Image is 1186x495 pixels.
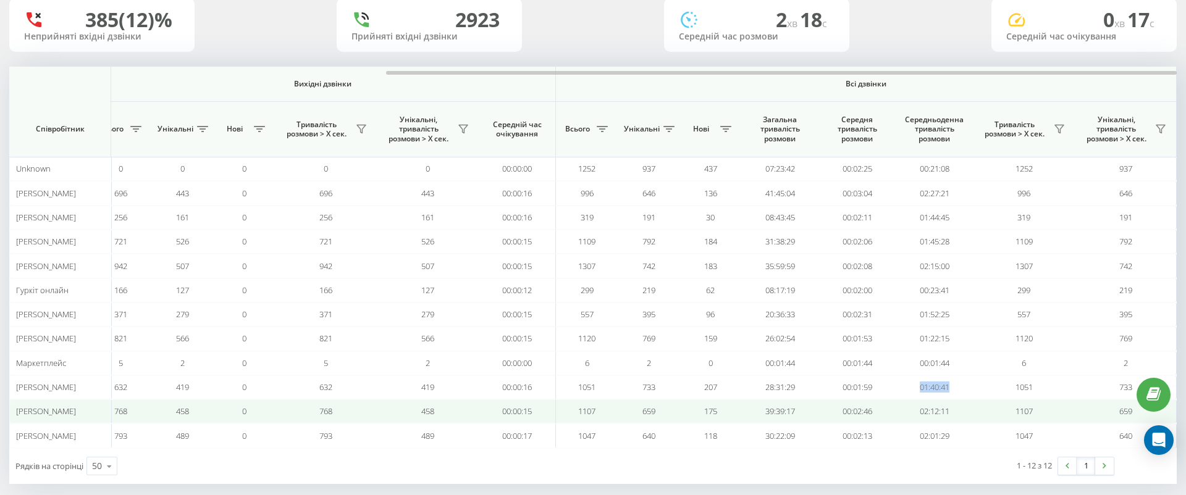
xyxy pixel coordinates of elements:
[578,406,595,417] span: 1107
[319,381,332,393] span: 632
[488,120,546,139] span: Середній час очікування
[383,115,454,144] span: Унікальні, тривалість розмови > Х сек.
[16,309,76,320] span: [PERSON_NAME]
[176,430,189,441] span: 489
[1119,381,1132,393] span: 733
[741,351,818,375] td: 00:01:44
[176,285,189,296] span: 127
[642,285,655,296] span: 219
[896,302,973,327] td: 01:52:25
[479,423,556,447] td: 00:00:17
[421,188,434,199] span: 443
[16,163,51,174] span: Unknown
[704,333,717,344] span: 159
[979,120,1050,139] span: Тривалість розмови > Х сек.
[896,375,973,399] td: 01:40:41
[114,430,127,441] span: 793
[319,260,332,272] span: 942
[324,357,328,368] span: 5
[1016,260,1033,272] span: 1307
[818,181,896,205] td: 00:03:04
[642,260,655,272] span: 742
[479,278,556,302] td: 00:00:12
[787,17,800,30] span: хв
[92,460,102,472] div: 50
[704,188,717,199] span: 136
[704,381,717,393] span: 207
[751,115,809,144] span: Загальна тривалість розмови
[1119,309,1132,320] span: 395
[741,230,818,254] td: 31:38:29
[741,327,818,351] td: 26:02:54
[896,399,973,423] td: 02:12:11
[16,381,76,393] span: [PERSON_NAME]
[114,406,127,417] span: 768
[1119,212,1132,223] span: 191
[242,285,246,296] span: 0
[642,406,655,417] span: 659
[1017,309,1030,320] span: 557
[581,285,594,296] span: 299
[709,357,713,368] span: 0
[741,278,818,302] td: 08:17:19
[624,124,660,134] span: Унікальні
[818,399,896,423] td: 00:02:46
[242,333,246,344] span: 0
[581,188,594,199] span: 996
[24,31,180,42] div: Неприйняті вхідні дзвінки
[1119,260,1132,272] span: 742
[896,157,973,181] td: 00:21:08
[114,381,127,393] span: 632
[421,430,434,441] span: 489
[242,163,246,174] span: 0
[818,351,896,375] td: 00:01:44
[479,181,556,205] td: 00:00:16
[896,278,973,302] td: 00:23:41
[242,381,246,393] span: 0
[242,212,246,223] span: 0
[706,212,715,223] span: 30
[1127,6,1154,33] span: 17
[421,406,434,417] span: 458
[1006,31,1162,42] div: Середній час очікування
[176,381,189,393] span: 419
[114,212,127,223] span: 256
[896,327,973,351] td: 01:22:15
[479,375,556,399] td: 00:00:16
[176,236,189,247] span: 526
[578,381,595,393] span: 1051
[1077,457,1095,475] a: 1
[1016,333,1033,344] span: 1120
[119,163,123,174] span: 0
[1016,163,1033,174] span: 1252
[896,423,973,447] td: 02:01:29
[741,302,818,327] td: 20:36:33
[15,460,83,472] span: Рядків на сторінці
[818,157,896,181] td: 00:02:25
[896,206,973,230] td: 01:44:45
[319,430,332,441] span: 793
[242,430,246,441] span: 0
[479,327,556,351] td: 00:00:15
[324,163,328,174] span: 0
[176,406,189,417] span: 458
[647,357,651,368] span: 2
[421,212,434,223] span: 161
[706,285,715,296] span: 62
[642,236,655,247] span: 792
[585,357,589,368] span: 6
[1016,430,1033,441] span: 1047
[421,333,434,344] span: 566
[896,181,973,205] td: 02:27:21
[776,6,800,33] span: 2
[592,79,1140,89] span: Всі дзвінки
[16,285,69,296] span: Гуркіт онлайн
[642,212,655,223] span: 191
[479,206,556,230] td: 00:00:16
[818,375,896,399] td: 00:01:59
[828,115,886,144] span: Середня тривалість розмови
[114,188,127,199] span: 696
[1119,333,1132,344] span: 769
[822,17,827,30] span: c
[319,188,332,199] span: 696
